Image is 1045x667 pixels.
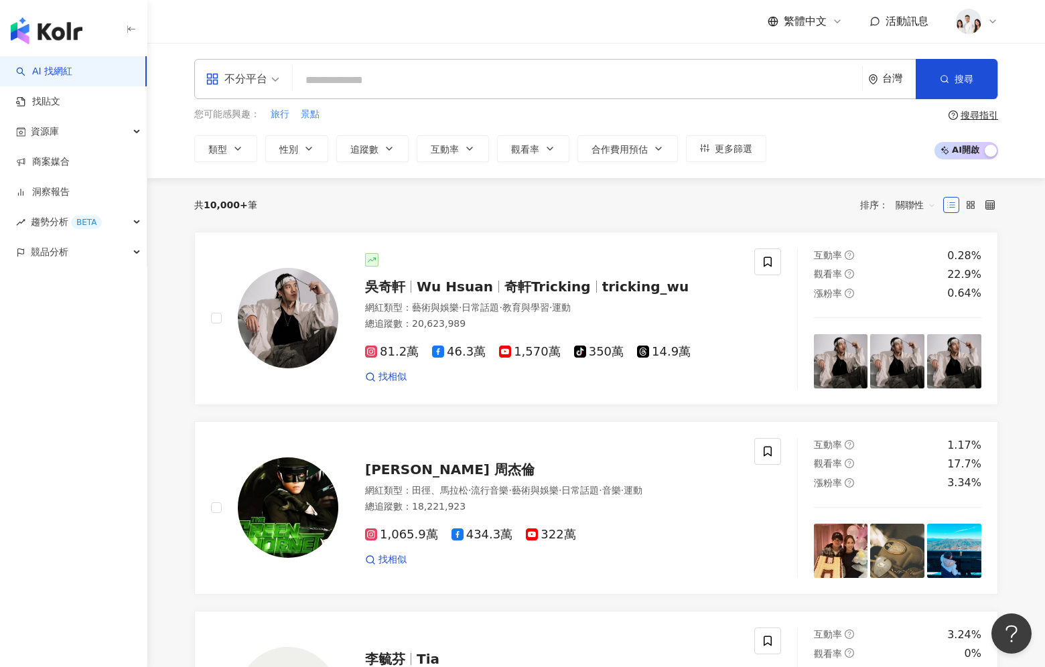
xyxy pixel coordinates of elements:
a: 商案媒合 [16,155,70,169]
span: Tia [417,651,439,667]
img: post-image [870,524,924,578]
span: question-circle [845,250,854,260]
div: 17.7% [947,457,981,471]
button: 性別 [265,135,328,162]
span: 日常話題 [462,302,499,313]
span: 您可能感興趣： [194,108,260,121]
span: 互動率 [814,250,842,261]
span: question-circle [845,459,854,468]
span: question-circle [845,478,854,488]
span: 350萬 [574,345,624,359]
span: 音樂 [602,485,621,496]
span: 藝術與娛樂 [412,302,459,313]
span: 運動 [624,485,642,496]
span: 10,000+ [204,200,248,210]
span: [PERSON_NAME] 周杰倫 [365,461,535,477]
button: 合作費用預估 [577,135,678,162]
span: · [549,302,552,313]
span: 追蹤數 [350,144,378,155]
span: · [499,302,502,313]
span: 互動率 [814,439,842,450]
span: 奇軒Tricking [504,279,591,295]
a: KOL Avatar吳奇軒Wu Hsuan奇軒Trickingtricking_wu網紅類型：藝術與娛樂·日常話題·教育與學習·運動總追蹤數：20,623,98981.2萬46.3萬1,570萬... [194,232,998,405]
span: question-circle [845,440,854,449]
a: 找相似 [365,553,407,567]
img: post-image [927,524,981,578]
img: KOL Avatar [238,457,338,558]
span: rise [16,218,25,227]
span: 競品分析 [31,237,68,267]
div: 搜尋指引 [961,110,998,121]
span: · [559,485,561,496]
div: 3.34% [947,475,981,490]
div: 0.28% [947,248,981,263]
button: 觀看率 [497,135,569,162]
button: 旅行 [270,107,290,122]
span: 性別 [279,144,298,155]
div: 排序： [860,194,943,216]
span: 14.9萬 [637,345,691,359]
div: 台灣 [882,73,916,84]
span: 搜尋 [955,74,973,84]
span: 互動率 [814,629,842,640]
span: · [508,485,511,496]
span: · [459,302,462,313]
span: 流行音樂 [471,485,508,496]
span: 1,570萬 [499,345,561,359]
a: 找相似 [365,370,407,384]
div: 共 筆 [194,200,257,210]
div: 總追蹤數 ： 18,221,923 [365,500,738,514]
span: 活動訊息 [886,15,928,27]
span: question-circle [845,629,854,639]
img: logo [11,17,82,44]
span: question-circle [845,648,854,658]
span: 434.3萬 [451,528,513,542]
span: 322萬 [526,528,575,542]
span: 合作費用預估 [591,144,648,155]
img: KOL Avatar [238,268,338,368]
span: 1,065.9萬 [365,528,438,542]
a: searchAI 找網紅 [16,65,72,78]
a: 洞察報告 [16,186,70,199]
div: 1.17% [947,438,981,453]
span: question-circle [949,110,958,120]
span: 繁體中文 [784,14,827,29]
div: 總追蹤數 ： 20,623,989 [365,317,738,331]
a: KOL Avatar[PERSON_NAME] 周杰倫網紅類型：田徑、馬拉松·流行音樂·藝術與娛樂·日常話題·音樂·運動總追蹤數：18,221,9231,065.9萬434.3萬322萬找相似互... [194,421,998,595]
div: 網紅類型 ： [365,301,738,315]
img: post-image [814,334,868,388]
span: 景點 [301,108,320,121]
span: 旅行 [271,108,289,121]
div: 網紅類型 ： [365,484,738,498]
span: environment [868,74,878,84]
span: question-circle [845,289,854,298]
span: 46.3萬 [432,345,486,359]
span: 教育與學習 [502,302,549,313]
span: 類型 [208,144,227,155]
span: · [468,485,471,496]
div: 22.9% [947,267,981,282]
img: 20231221_NR_1399_Small.jpg [956,9,981,34]
iframe: Help Scout Beacon - Open [991,613,1032,654]
span: appstore [206,72,219,86]
img: post-image [814,524,868,578]
span: 81.2萬 [365,345,419,359]
button: 搜尋 [916,59,997,99]
span: 關聯性 [896,194,936,216]
span: 觀看率 [511,144,539,155]
span: 吳奇軒 [365,279,405,295]
span: tricking_wu [602,279,689,295]
span: 觀看率 [814,269,842,279]
button: 追蹤數 [336,135,409,162]
div: BETA [71,216,102,229]
span: 觀看率 [814,648,842,659]
button: 互動率 [417,135,489,162]
span: 漲粉率 [814,477,842,488]
button: 更多篩選 [686,135,766,162]
span: 互動率 [431,144,459,155]
div: 3.24% [947,627,981,642]
span: 更多篩選 [715,143,752,154]
span: 找相似 [378,370,407,384]
span: 李毓芬 [365,651,405,667]
div: 0% [965,646,981,661]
